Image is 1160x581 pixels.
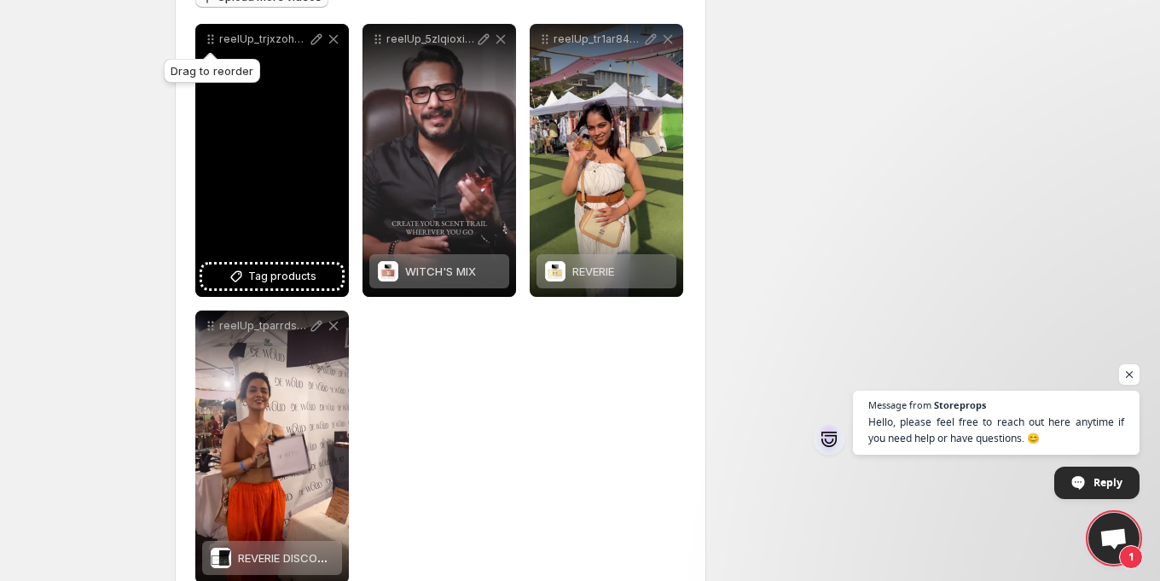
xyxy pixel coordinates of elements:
[386,32,475,46] p: reelUp_5zlqioxivpj1755251507371_medium
[868,400,931,410] span: Message from
[934,400,986,410] span: Storeprops
[378,261,398,282] img: WITCH'S MIX
[248,268,316,285] span: Tag products
[1119,545,1143,569] span: 1
[554,32,642,46] p: reelUp_tr1ar845kk1753523758451_original
[1093,468,1122,497] span: Reply
[211,548,231,568] img: REVERIE DISCOVERY SET
[202,264,342,288] button: Tag products
[219,319,308,333] p: reelUp_tparrdsjzpj1753523758451_original
[868,414,1124,446] span: Hello, please feel free to reach out here anytime if you need help or have questions. 😊
[545,261,565,282] img: REVERIE
[238,551,369,565] span: REVERIE DISCOVERY SET
[530,24,683,297] div: reelUp_tr1ar845kk1753523758451_originalREVERIEREVERIE
[362,24,516,297] div: reelUp_5zlqioxivpj1755251507371_mediumWITCH'S MIXWITCH'S MIX
[219,32,308,46] p: reelUp_trjxzohd0ae1753523391720_original
[1088,513,1140,564] a: Open chat
[405,264,476,278] span: WITCH'S MIX
[572,264,614,278] span: REVERIE
[195,24,349,297] div: reelUp_trjxzohd0ae1753523391720_originalTag products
